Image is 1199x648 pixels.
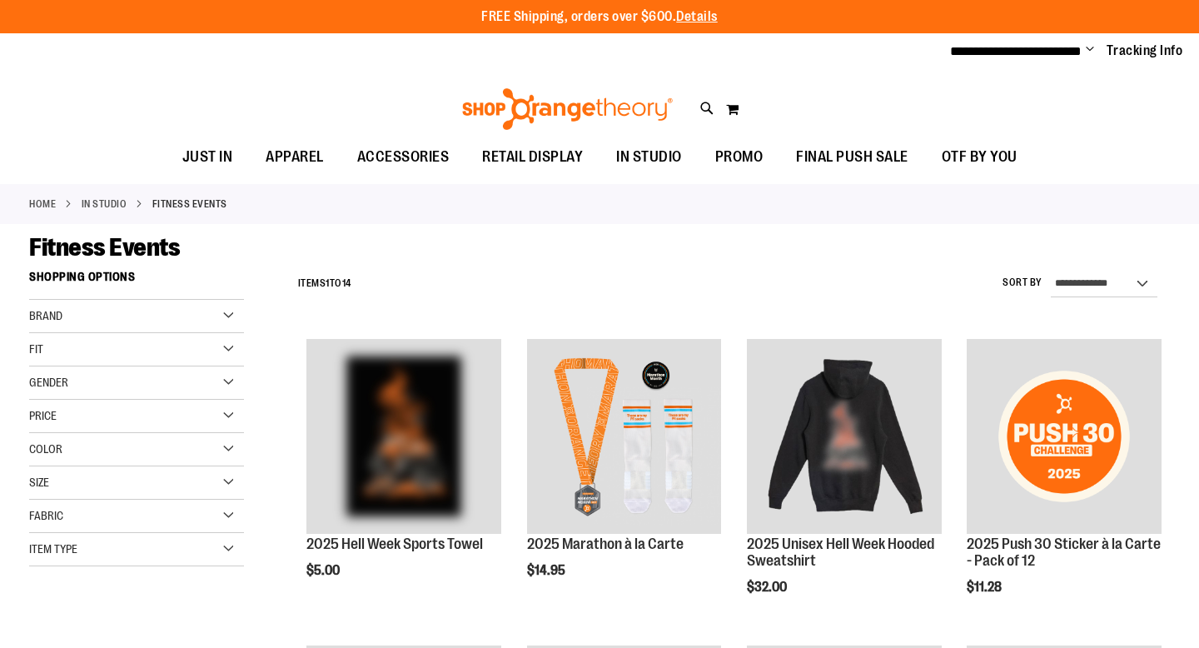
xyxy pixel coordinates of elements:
a: APPAREL [249,138,341,177]
span: JUST IN [182,138,233,176]
img: 2025 Marathon à la Carte [527,339,722,534]
a: 2025 Hell Week Sports Towel [306,536,483,552]
span: Gender [29,376,68,389]
a: Home [29,197,56,212]
a: Tracking Info [1107,42,1183,60]
span: APPAREL [266,138,324,176]
span: $32.00 [747,580,789,595]
a: JUST IN [166,138,250,177]
span: Size [29,476,49,489]
div: product [298,331,510,621]
span: Color [29,442,62,456]
button: Account menu [1086,42,1094,59]
a: FINAL PUSH SALE [779,138,925,177]
p: FREE Shipping, orders over $600. [481,7,718,27]
span: $11.28 [967,580,1004,595]
span: RETAIL DISPLAY [482,138,583,176]
span: ACCESSORIES [357,138,450,176]
a: 2025 Unisex Hell Week Hooded Sweatshirt [747,536,934,569]
h2: Items to [298,271,351,297]
img: 2025 Hell Week Hooded Sweatshirt [747,339,942,534]
a: 2025 Push 30 Sticker à la Carte - Pack of 12 [967,536,1161,569]
span: Item Type [29,542,77,556]
a: Details [676,9,718,24]
strong: Shopping Options [29,262,244,300]
div: product [519,331,730,621]
span: $5.00 [306,563,342,578]
span: Fit [29,342,43,356]
a: IN STUDIO [82,197,127,212]
strong: Fitness Events [152,197,227,212]
img: OTF 2025 Hell Week Event Retail [306,339,501,534]
div: product [739,331,950,636]
span: Fitness Events [29,233,180,262]
label: Sort By [1002,276,1042,290]
span: Price [29,409,57,422]
a: 2025 Marathon à la Carte [527,536,684,552]
img: Shop Orangetheory [460,88,675,130]
a: 2025 Marathon à la Carte [527,339,722,536]
span: PROMO [715,138,764,176]
span: FINAL PUSH SALE [796,138,908,176]
a: IN STUDIO [599,138,699,176]
a: PROMO [699,138,780,177]
a: RETAIL DISPLAY [465,138,599,177]
div: product [958,331,1170,636]
span: IN STUDIO [616,138,682,176]
span: OTF BY YOU [942,138,1017,176]
a: OTF 2025 Hell Week Event Retail [306,339,501,536]
span: Brand [29,309,62,322]
a: 2025 Hell Week Hooded Sweatshirt [747,339,942,536]
span: Fabric [29,509,63,522]
span: 1 [326,277,330,289]
a: OTF BY YOU [925,138,1034,177]
span: 14 [342,277,351,289]
a: 2025 Push 30 Sticker à la Carte - Pack of 12 [967,339,1162,536]
img: 2025 Push 30 Sticker à la Carte - Pack of 12 [967,339,1162,534]
a: ACCESSORIES [341,138,466,177]
span: $14.95 [527,563,568,578]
